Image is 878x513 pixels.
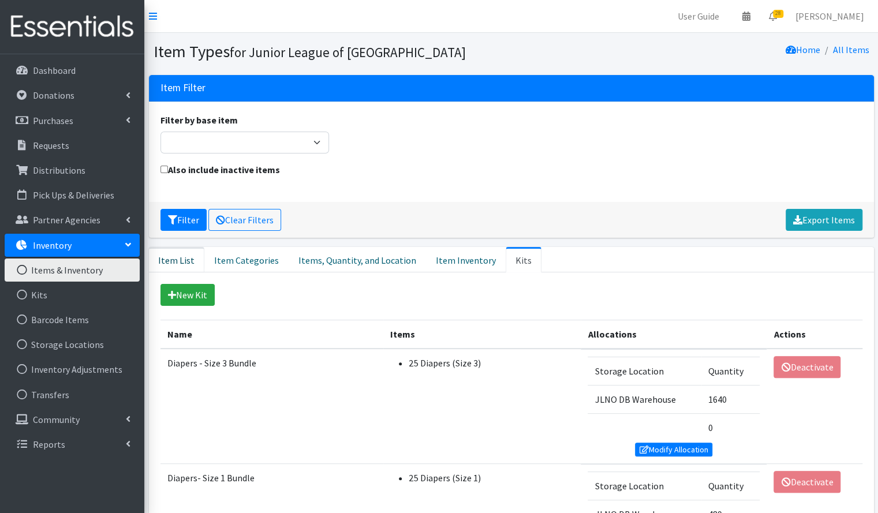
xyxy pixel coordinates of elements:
[786,44,820,55] a: Home
[33,115,73,126] p: Purchases
[33,89,74,101] p: Donations
[33,189,114,201] p: Pick Ups & Deliveries
[409,471,574,485] li: 25 Diapers (Size 1)
[767,320,862,349] th: Actions
[5,308,140,331] a: Barcode Items
[588,471,701,500] td: Storage Location
[5,134,140,157] a: Requests
[383,320,581,349] th: Items
[5,59,140,82] a: Dashboard
[5,84,140,107] a: Donations
[160,320,384,349] th: Name
[160,284,215,306] a: New Kit
[409,356,574,370] li: 25 Diapers (Size 3)
[204,247,289,272] a: Item Categories
[33,439,65,450] p: Reports
[5,208,140,231] a: Partner Agencies
[588,385,701,413] td: JLNO DB Warehouse
[5,283,140,306] a: Kits
[786,5,873,28] a: [PERSON_NAME]
[5,159,140,182] a: Distributions
[701,357,760,385] td: Quantity
[208,209,281,231] a: Clear Filters
[154,42,507,62] h1: Item Types
[33,164,85,176] p: Distributions
[506,247,541,272] a: Kits
[5,408,140,431] a: Community
[33,65,76,76] p: Dashboard
[833,44,869,55] a: All Items
[160,166,168,173] input: Also include inactive items
[786,209,862,231] a: Export Items
[33,214,100,226] p: Partner Agencies
[5,259,140,282] a: Items & Inventory
[588,357,701,385] td: Storage Location
[160,113,238,127] label: Filter by base item
[760,5,786,28] a: 28
[230,44,466,61] small: for Junior League of [GEOGRAPHIC_DATA]
[5,358,140,381] a: Inventory Adjustments
[701,385,760,413] td: 1640
[635,443,712,456] a: Modify Allocation
[5,234,140,257] a: Inventory
[5,109,140,132] a: Purchases
[5,184,140,207] a: Pick Ups & Deliveries
[581,320,767,349] th: Allocations
[33,414,80,425] p: Community
[701,413,760,441] td: 0
[149,247,204,272] a: Item List
[773,10,783,18] span: 28
[5,8,140,46] img: HumanEssentials
[33,140,69,151] p: Requests
[668,5,728,28] a: User Guide
[33,239,72,251] p: Inventory
[5,433,140,456] a: Reports
[426,247,506,272] a: Item Inventory
[160,209,207,231] button: Filter
[5,383,140,406] a: Transfers
[160,82,206,94] h3: Item Filter
[701,471,760,500] td: Quantity
[5,333,140,356] a: Storage Locations
[160,349,384,464] td: Diapers - Size 3 Bundle
[160,163,280,177] label: Also include inactive items
[289,247,426,272] a: Items, Quantity, and Location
